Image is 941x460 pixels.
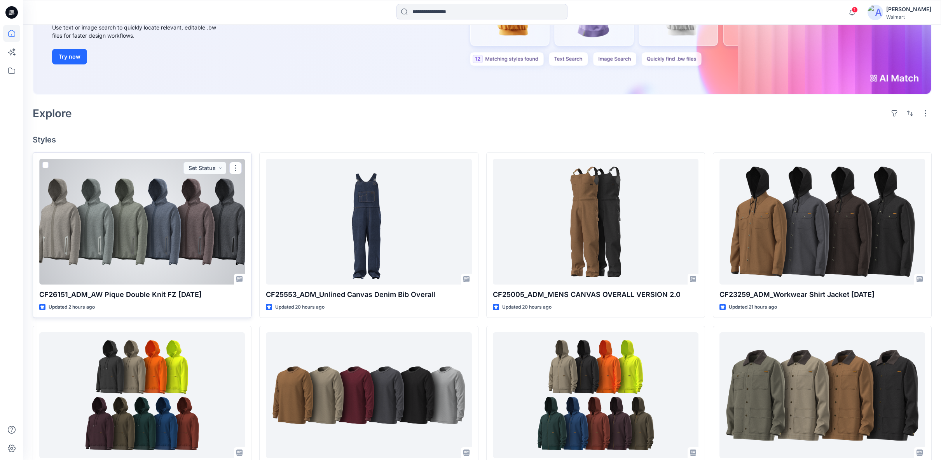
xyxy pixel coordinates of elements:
[33,107,72,120] h2: Explore
[868,5,883,20] img: avatar
[493,289,698,300] p: CF25005_ADM_MENS CANVAS OVERALL VERSION 2.0
[852,7,858,13] span: 1
[266,289,471,300] p: CF25553_ADM_Unlined Canvas Denim Bib Overall
[719,332,925,458] a: CF26081_ADM_Chore Jacket
[729,303,777,311] p: Updated 21 hours ago
[493,332,698,458] a: CF24216_ADM_Workwear Hoodie Zip Up
[39,159,245,285] a: CF26151_ADM_AW Pique Double Knit FZ 05OCT25
[266,332,471,458] a: CF26176_ADM_Waffle Henley Crew neck 01OCT25
[39,332,245,458] a: CF23212_ADM_Workwear Hoodie Popover
[719,289,925,300] p: CF23259_ADM_Workwear Shirt Jacket [DATE]
[39,289,245,300] p: CF26151_ADM_AW Pique Double Knit FZ [DATE]
[275,303,325,311] p: Updated 20 hours ago
[886,5,931,14] div: [PERSON_NAME]
[886,14,931,20] div: Walmart
[49,303,95,311] p: Updated 2 hours ago
[719,159,925,285] a: CF23259_ADM_Workwear Shirt Jacket 05OCT25
[266,159,471,285] a: CF25553_ADM_Unlined Canvas Denim Bib Overall
[502,303,552,311] p: Updated 20 hours ago
[493,159,698,285] a: CF25005_ADM_MENS CANVAS OVERALL VERSION 2.0
[33,135,932,144] h4: Styles
[52,49,87,64] button: Try now
[52,23,227,40] div: Use text or image search to quickly locate relevant, editable .bw files for faster design workflows.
